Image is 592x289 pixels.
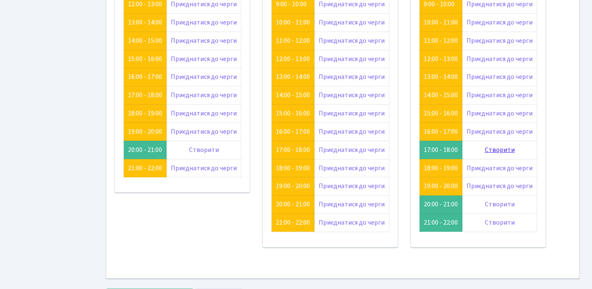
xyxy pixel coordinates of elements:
[319,36,385,45] a: Приєднатися до черги
[420,196,462,214] td: 20:00 - 21:00
[319,145,385,154] a: Приєднатися до черги
[276,145,310,154] a: 17:00 - 18:00
[171,36,237,45] a: Приєднатися до черги
[424,72,458,81] a: 13:00 - 14:00
[424,164,458,173] a: 18:00 - 19:00
[424,36,458,45] a: 11:00 - 12:00
[128,91,162,100] a: 17:00 - 18:00
[171,72,237,81] a: Приєднатися до черги
[171,54,237,64] a: Приєднатися до черги
[124,141,167,159] td: 20:00 - 21:00
[319,54,385,64] a: Приєднатися до черги
[424,18,458,27] a: 10:00 - 11:00
[276,109,310,118] a: 15:00 - 16:00
[420,141,462,159] td: 17:00 - 18:00
[424,127,458,136] a: 16:00 - 17:00
[319,200,385,209] a: Приєднатися до черги
[128,54,162,64] a: 15:00 - 16:00
[420,214,462,232] td: 21:00 - 22:00
[171,164,237,173] a: Приєднатися до черги
[319,127,385,136] a: Приєднатися до черги
[424,181,458,191] a: 19:00 - 20:00
[319,164,385,173] a: Приєднатися до черги
[276,218,310,227] a: 21:00 - 22:00
[467,18,533,27] a: Приєднатися до черги
[276,54,310,64] a: 12:00 - 13:00
[276,72,310,81] a: 13:00 - 14:00
[467,54,533,64] a: Приєднатися до черги
[276,127,310,136] a: 16:00 - 17:00
[171,109,237,118] a: Приєднатися до черги
[171,91,237,100] a: Приєднатися до черги
[276,91,310,100] a: 14:00 - 15:00
[467,72,533,81] a: Приєднатися до черги
[319,218,385,227] a: Приєднатися до черги
[189,145,219,154] a: Створити
[467,181,533,191] a: Приєднатися до черги
[128,109,162,118] a: 18:00 - 19:00
[128,18,162,27] a: 13:00 - 14:00
[128,127,162,136] a: 19:00 - 20:00
[424,54,458,64] a: 12:00 - 13:00
[424,109,458,118] a: 15:00 - 16:00
[276,36,310,45] a: 11:00 - 12:00
[319,18,385,27] a: Приєднатися до черги
[467,36,533,45] a: Приєднатися до черги
[276,18,310,27] a: 10:00 - 11:00
[485,145,515,154] a: Створити
[276,181,310,191] a: 19:00 - 20:00
[276,200,310,209] a: 20:00 - 21:00
[467,109,533,118] a: Приєднатися до черги
[319,181,385,191] a: Приєднатися до черги
[467,164,533,173] a: Приєднатися до черги
[485,200,515,209] a: Створити
[319,91,385,100] a: Приєднатися до черги
[276,164,310,173] a: 18:00 - 19:00
[319,109,385,118] a: Приєднатися до черги
[467,127,533,136] a: Приєднатися до черги
[319,72,385,81] a: Приєднатися до черги
[128,164,162,173] a: 21:00 - 22:00
[467,91,533,100] a: Приєднатися до черги
[171,18,237,27] a: Приєднатися до черги
[424,91,458,100] a: 14:00 - 15:00
[128,72,162,81] a: 16:00 - 17:00
[485,218,515,227] a: Створити
[128,36,162,45] a: 14:00 - 15:00
[171,127,237,136] a: Приєднатися до черги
